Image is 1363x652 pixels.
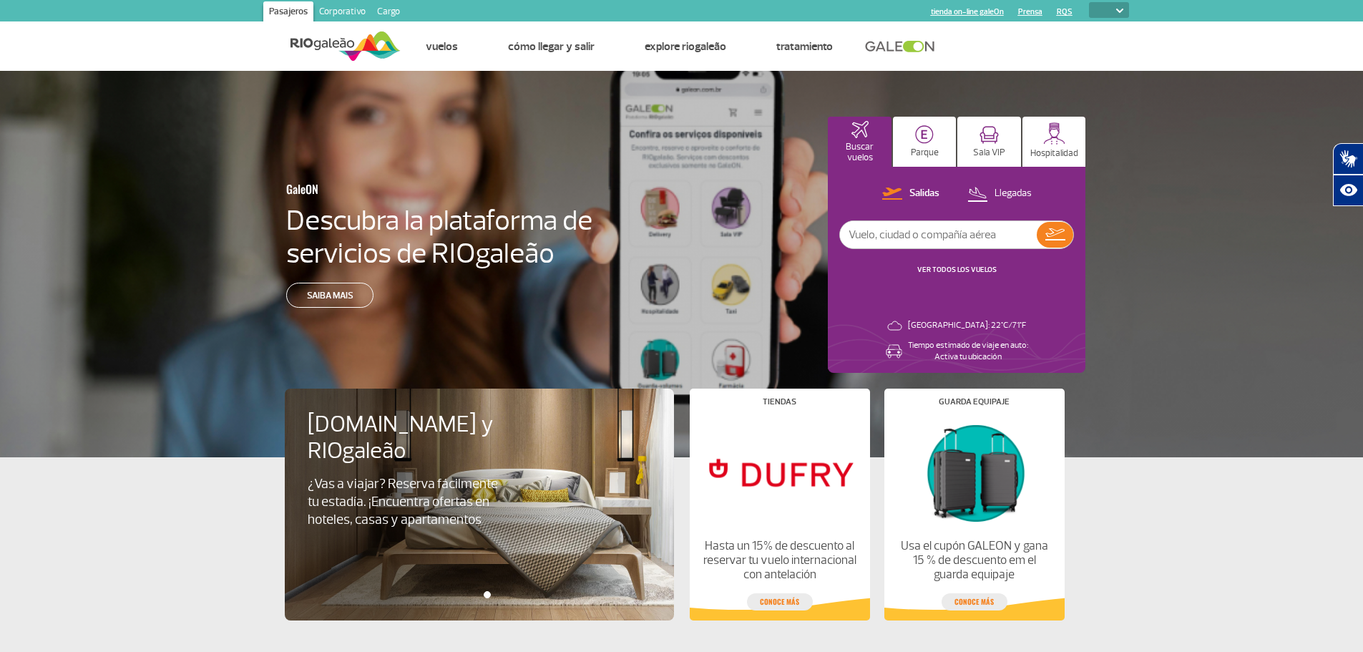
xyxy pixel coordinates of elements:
img: hospitality.svg [1043,122,1065,145]
p: Buscar vuelos [835,142,884,163]
p: Salidas [909,187,939,200]
button: VER TODOS LOS VUELOS [913,264,1001,276]
a: Tratamiento [776,39,833,54]
a: tienda on-line galeOn [931,7,1004,16]
img: airplaneHomeActive.svg [851,121,869,138]
a: Prensa [1018,7,1042,16]
div: Plugin de acessibilidade da Hand Talk. [1333,143,1363,206]
img: vipRoom.svg [979,126,999,144]
input: Vuelo, ciudad o compañía aérea [840,221,1037,248]
a: Explore RIOgaleão [645,39,726,54]
a: RQS [1057,7,1073,16]
h4: [DOMAIN_NAME] y RIOgaleão [308,412,535,464]
p: Sala VIP [973,147,1005,158]
button: Buscar vuelos [828,117,891,167]
h3: GaleON [286,174,525,204]
p: Llegadas [995,187,1032,200]
button: Abrir recursos assistivos. [1333,175,1363,206]
button: Salidas [878,185,944,203]
h4: Guarda equipaje [939,398,1010,406]
a: Vuelos [426,39,458,54]
button: Sala VIP [957,117,1021,167]
button: Parque [893,117,957,167]
p: Tiempo estimado de viaje en auto: Activa tu ubicación [908,340,1028,363]
h4: Tiendas [763,398,796,406]
a: Saiba mais [286,283,373,308]
a: Cargo [371,1,406,24]
a: conoce más [747,593,813,610]
p: ¿Vas a viajar? Reserva fácilmente tu estadía. ¡Encuentra ofertas en hoteles, casas y apartamentos [308,475,511,529]
a: Corporativo [313,1,371,24]
img: carParkingHome.svg [915,125,934,144]
a: VER TODOS LOS VUELOS [917,265,997,274]
img: Tiendas [701,417,857,527]
p: Parque [911,147,939,158]
p: Hasta un 15% de descuento al reservar tu vuelo internacional con antelación [701,539,857,582]
img: Guarda equipaje [896,417,1052,527]
p: Usa el cupón GALEON y gana 15 % de descuento em el guarda equipaje [896,539,1052,582]
button: Llegadas [963,185,1036,203]
button: Hospitalidad [1022,117,1086,167]
p: Hospitalidad [1030,148,1078,159]
a: Pasajeros [263,1,313,24]
a: conoce más [942,593,1007,610]
a: Cómo llegar y salir [508,39,595,54]
a: [DOMAIN_NAME] y RIOgaleão¿Vas a viajar? Reserva fácilmente tu estadía. ¡Encuentra ofertas en hote... [308,412,651,529]
h4: Descubra la plataforma de servicios de RIOgaleão [286,204,595,270]
button: Abrir tradutor de língua de sinais. [1333,143,1363,175]
p: [GEOGRAPHIC_DATA]: 22°C/71°F [908,320,1026,331]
